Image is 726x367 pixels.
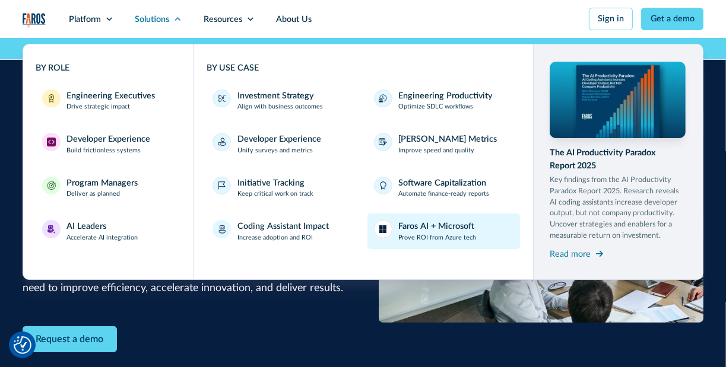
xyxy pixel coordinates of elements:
div: Developer Experience [237,133,321,146]
div: Engineering Executives [67,90,156,103]
a: Investment StrategyAlign with business outcomes [207,83,359,118]
p: Keep critical work on track [237,189,313,199]
div: BY ROLE [36,62,180,75]
a: Get a demo [641,8,703,30]
div: Software Capitalization [398,177,486,190]
div: Program Managers [67,177,138,190]
div: Initiative Tracking [237,177,305,190]
p: Align with business outcomes [237,102,323,111]
a: Initiative TrackingKeep critical work on track [207,170,359,205]
nav: Solutions [23,38,703,280]
a: Developer ExperienceUnify surveys and metrics [207,126,359,161]
a: The AI Productivity Paradox Report 2025Key findings from the AI Productivity Paradox Report 2025.... [550,62,686,262]
img: Program Managers [47,181,55,190]
div: Engineering Productivity [398,90,492,103]
p: Accelerate AI integration [67,233,138,242]
div: Investment Strategy [237,90,313,103]
img: Developer Experience [47,138,55,146]
a: [PERSON_NAME] MetricsImprove speed and quality [367,126,520,161]
a: Faros AI + MicrosoftProve ROI from Azure tech [367,213,520,248]
div: BY USE CASE [207,62,521,75]
a: Program ManagersProgram ManagersDeliver as planned [36,170,180,205]
a: Engineering ExecutivesEngineering ExecutivesDrive strategic impact [36,83,180,118]
div: Solutions [135,13,169,26]
p: Key findings from the AI Productivity Paradox Report 2025. Research reveals AI coding assistants ... [550,174,686,241]
a: AI LeadersAI LeadersAccelerate AI integration [36,213,180,248]
button: Cookie Settings [14,336,31,354]
p: Increase adoption and ROI [237,233,313,242]
img: Engineering Executives [47,94,55,103]
a: Software CapitalizationAutomate finance-ready reports [367,170,520,205]
p: Optimize SDLC workflows [398,102,473,111]
a: Developer ExperienceDeveloper ExperienceBuild frictionless systems [36,126,180,161]
p: Unify surveys and metrics [237,146,313,155]
img: AI Leaders [47,225,55,233]
p: Prove ROI from Azure tech [398,233,476,242]
div: Resources [204,13,242,26]
p: Deliver as planned [67,189,121,199]
div: Coding Assistant Impact [237,220,329,233]
a: Sign in [589,8,633,30]
p: Automate finance-ready reports [398,189,489,199]
div: Read more [550,248,591,261]
a: Coding Assistant ImpactIncrease adoption and ROI [207,213,359,248]
div: Faros AI + Microsoft [398,220,474,233]
a: Engineering ProductivityOptimize SDLC workflows [367,83,520,118]
a: home [23,13,46,28]
img: Revisit consent button [14,336,31,354]
img: Logo of the analytics and reporting company Faros. [23,13,46,28]
div: AI Leaders [67,220,107,233]
div: Platform [69,13,101,26]
a: Contact Modal [23,326,117,352]
p: Drive strategic impact [67,102,131,111]
div: [PERSON_NAME] Metrics [398,133,497,146]
p: Build frictionless systems [67,146,141,155]
p: Improve speed and quality [398,146,474,155]
div: The AI Productivity Paradox Report 2025 [550,146,686,172]
div: Developer Experience [67,133,151,146]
